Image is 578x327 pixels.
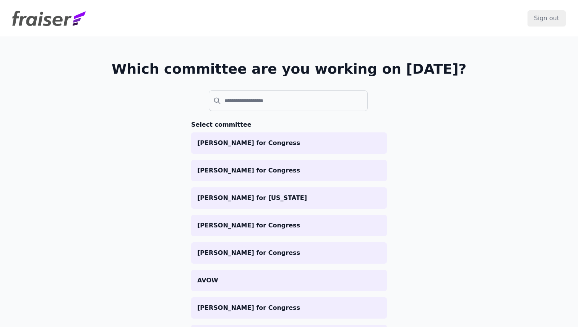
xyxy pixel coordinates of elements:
[191,160,387,181] a: [PERSON_NAME] for Congress
[191,187,387,209] a: [PERSON_NAME] for [US_STATE]
[12,11,86,26] img: Fraiser Logo
[197,221,381,230] p: [PERSON_NAME] for Congress
[197,276,381,285] p: AVOW
[197,303,381,313] p: [PERSON_NAME] for Congress
[197,193,381,203] p: [PERSON_NAME] for [US_STATE]
[191,215,387,236] a: [PERSON_NAME] for Congress
[528,10,566,26] input: Sign out
[191,270,387,291] a: AVOW
[191,132,387,154] a: [PERSON_NAME] for Congress
[197,248,381,258] p: [PERSON_NAME] for Congress
[191,120,387,129] h3: Select committee
[112,61,467,77] h1: Which committee are you working on [DATE]?
[191,242,387,264] a: [PERSON_NAME] for Congress
[191,297,387,319] a: [PERSON_NAME] for Congress
[197,166,381,175] p: [PERSON_NAME] for Congress
[197,139,381,148] p: [PERSON_NAME] for Congress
